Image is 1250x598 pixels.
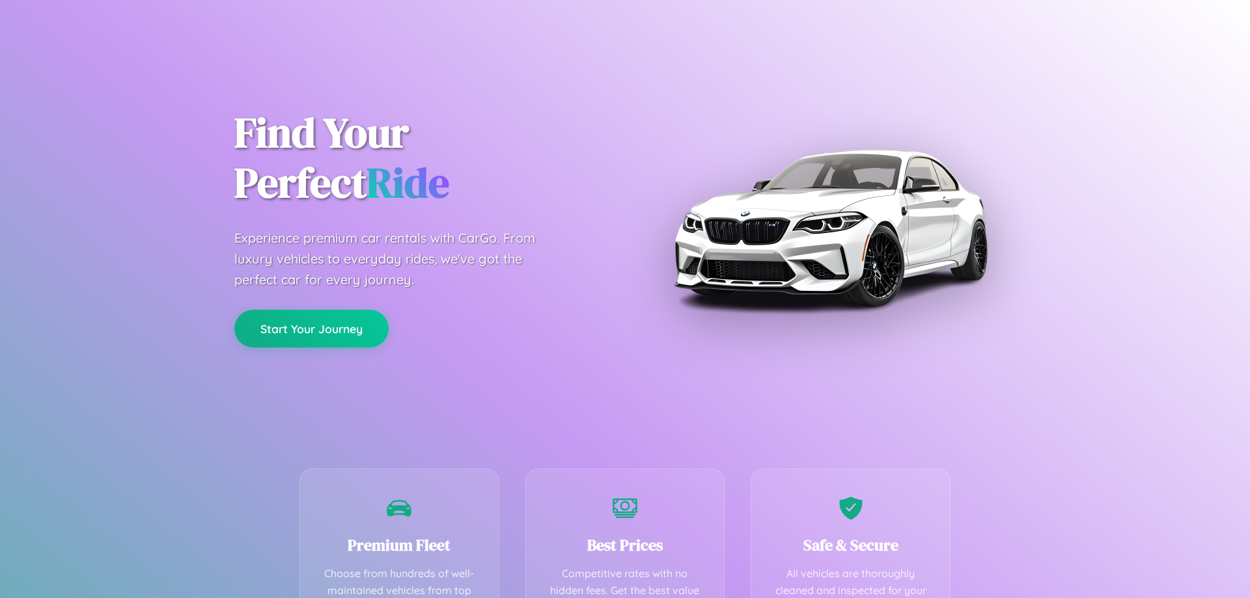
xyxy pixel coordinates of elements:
[667,65,993,390] img: Premium BMW car rental vehicle
[367,154,449,211] span: Ride
[546,534,705,556] h3: Best Prices
[771,534,930,556] h3: Safe & Secure
[320,534,479,556] h3: Premium Fleet
[234,228,560,290] p: Experience premium car rentals with CarGo. From luxury vehicles to everyday rides, we've got the ...
[234,310,389,347] button: Start Your Journey
[234,108,605,208] h1: Find Your Perfect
